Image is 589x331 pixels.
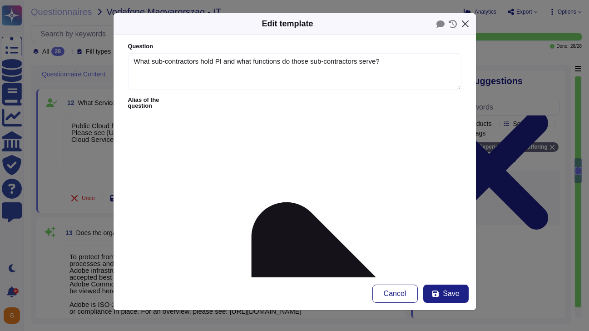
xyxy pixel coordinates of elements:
[458,17,472,31] button: Close
[128,44,461,50] label: Question
[423,285,469,303] button: Save
[372,285,418,303] button: Cancel
[128,53,461,90] textarea: What sub-contractors hold PI and what functions do those sub-contractors serve?
[443,290,459,297] span: Save
[262,18,313,30] div: Edit template
[384,290,406,297] span: Cancel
